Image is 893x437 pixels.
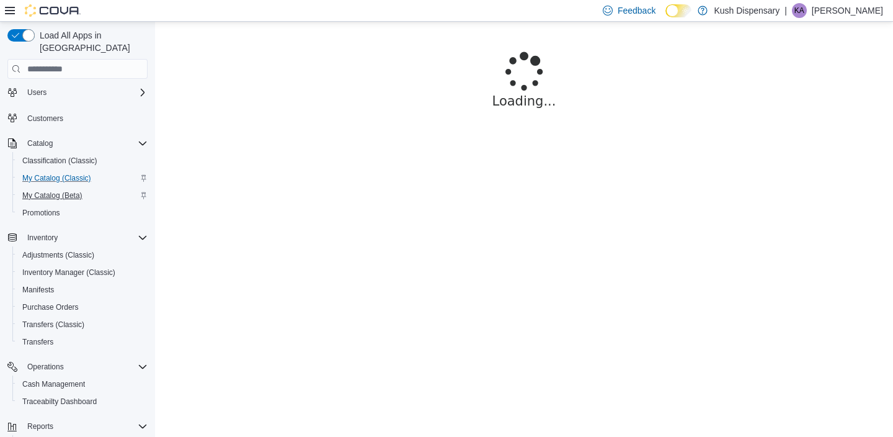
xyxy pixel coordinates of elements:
img: Cova [25,4,81,17]
span: Cash Management [22,379,85,389]
span: Users [27,88,47,97]
span: Catalog [22,136,148,151]
span: Transfers [17,335,148,349]
button: Traceabilty Dashboard [12,393,153,410]
button: Promotions [12,204,153,222]
span: Inventory Manager (Classic) [22,268,115,277]
input: Dark Mode [665,4,691,17]
button: Inventory [22,230,63,245]
span: Operations [22,359,148,374]
button: Catalog [2,135,153,152]
button: Inventory Manager (Classic) [12,264,153,281]
span: Feedback [618,4,655,17]
span: Users [22,85,148,100]
button: Reports [2,418,153,435]
span: Manifests [17,282,148,297]
button: My Catalog (Classic) [12,169,153,187]
button: Catalog [22,136,58,151]
button: Reports [22,419,58,434]
span: Transfers [22,337,53,347]
span: Inventory Manager (Classic) [17,265,148,280]
span: Cash Management [17,377,148,392]
span: Operations [27,362,64,372]
a: Promotions [17,205,65,220]
button: Users [22,85,51,100]
span: Load All Apps in [GEOGRAPHIC_DATA] [35,29,148,54]
p: [PERSON_NAME] [812,3,883,18]
a: My Catalog (Classic) [17,171,96,186]
span: Manifests [22,285,54,295]
a: Manifests [17,282,59,297]
a: Traceabilty Dashboard [17,394,102,409]
a: Transfers (Classic) [17,317,89,332]
span: Adjustments (Classic) [17,248,148,263]
span: Reports [27,421,53,431]
span: My Catalog (Beta) [17,188,148,203]
button: Manifests [12,281,153,299]
a: Cash Management [17,377,90,392]
button: Adjustments (Classic) [12,246,153,264]
p: | [784,3,787,18]
span: My Catalog (Classic) [17,171,148,186]
span: Classification (Classic) [22,156,97,166]
span: Inventory [27,233,58,243]
span: Catalog [27,138,53,148]
button: Transfers [12,333,153,351]
a: Customers [22,111,68,126]
button: Inventory [2,229,153,246]
span: Reports [22,419,148,434]
button: My Catalog (Beta) [12,187,153,204]
a: Classification (Classic) [17,153,102,168]
span: Purchase Orders [22,302,79,312]
button: Customers [2,109,153,127]
span: Customers [22,110,148,125]
div: Katy Anderson [792,3,807,18]
button: Operations [22,359,69,374]
span: My Catalog (Classic) [22,173,91,183]
a: My Catalog (Beta) [17,188,87,203]
button: Classification (Classic) [12,152,153,169]
span: Classification (Classic) [17,153,148,168]
span: Transfers (Classic) [17,317,148,332]
button: Transfers (Classic) [12,316,153,333]
span: Inventory [22,230,148,245]
span: Customers [27,114,63,124]
span: KA [794,3,804,18]
a: Purchase Orders [17,300,84,315]
span: Traceabilty Dashboard [17,394,148,409]
span: Adjustments (Classic) [22,250,94,260]
span: Traceabilty Dashboard [22,397,97,407]
span: Promotions [22,208,60,218]
button: Cash Management [12,376,153,393]
span: Transfers (Classic) [22,320,84,330]
button: Purchase Orders [12,299,153,316]
p: Kush Dispensary [714,3,780,18]
a: Transfers [17,335,58,349]
span: Promotions [17,205,148,220]
span: Purchase Orders [17,300,148,315]
a: Inventory Manager (Classic) [17,265,120,280]
button: Users [2,84,153,101]
button: Operations [2,358,153,376]
a: Adjustments (Classic) [17,248,99,263]
span: My Catalog (Beta) [22,191,82,200]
